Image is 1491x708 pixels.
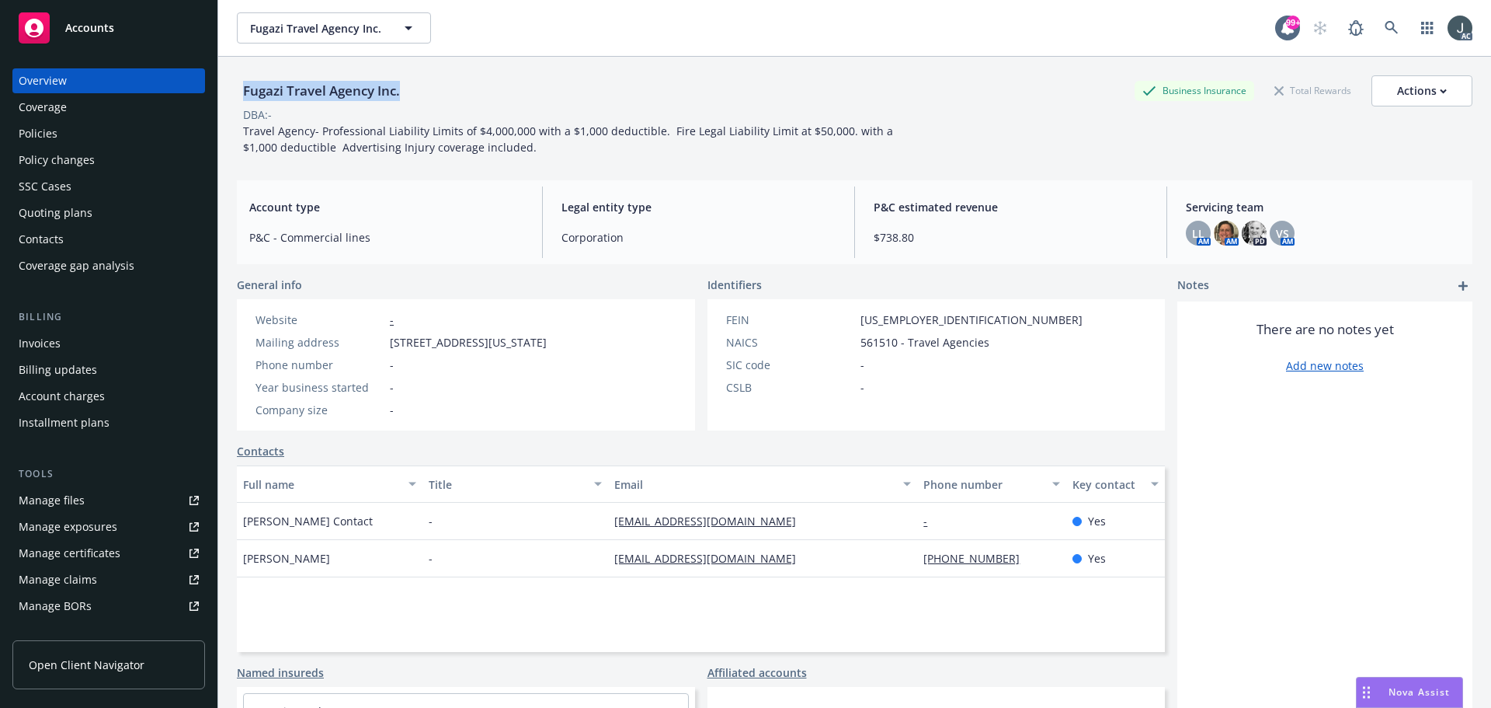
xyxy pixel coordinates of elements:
[1340,12,1371,44] a: Report a Bug
[1376,12,1407,44] a: Search
[1066,466,1165,503] button: Key contact
[390,357,394,373] span: -
[19,201,92,225] div: Quoting plans
[19,567,97,592] div: Manage claims
[250,20,384,37] span: Fugazi Travel Agency Inc.
[726,379,854,396] div: CSLB
[19,95,67,120] div: Coverage
[19,410,109,435] div: Installment plans
[65,22,114,34] span: Accounts
[923,551,1032,566] a: [PHONE_NUMBER]
[726,334,854,351] div: NAICS
[19,331,61,356] div: Invoices
[19,541,120,566] div: Manage certificates
[608,466,917,503] button: Email
[1371,75,1472,106] button: Actions
[249,229,523,246] span: P&C - Commercial lines
[1186,199,1460,215] span: Servicing team
[19,227,64,252] div: Contacts
[561,229,836,246] span: Corporation
[237,443,284,459] a: Contacts
[12,227,205,252] a: Contacts
[12,121,205,146] a: Policies
[1454,277,1472,295] a: add
[923,476,1042,493] div: Phone number
[1256,320,1394,339] span: There are no notes yet
[19,620,137,645] div: Summary of insurance
[19,594,92,619] div: Manage BORs
[12,488,205,513] a: Manage files
[19,174,71,199] div: SSC Cases
[19,121,57,146] div: Policies
[390,334,547,351] span: [STREET_ADDRESS][US_STATE]
[237,664,324,681] a: Named insureds
[12,309,205,325] div: Billing
[243,476,399,493] div: Full name
[12,201,205,225] a: Quoting plans
[1448,16,1472,40] img: photo
[1305,12,1336,44] a: Start snowing
[19,68,67,93] div: Overview
[1072,476,1142,493] div: Key contact
[255,357,384,373] div: Phone number
[12,331,205,356] a: Invoices
[19,514,117,539] div: Manage exposures
[1135,81,1254,100] div: Business Insurance
[860,312,1083,328] span: [US_EMPLOYER_IDENTIFICATION_NUMBER]
[237,466,422,503] button: Full name
[29,657,144,673] span: Open Client Navigator
[1388,685,1450,699] span: Nova Assist
[874,229,1148,246] span: $738.80
[255,402,384,418] div: Company size
[707,664,807,681] a: Affiliated accounts
[1397,76,1447,106] div: Actions
[12,410,205,435] a: Installment plans
[19,488,85,513] div: Manage files
[12,594,205,619] a: Manage BORs
[874,199,1148,215] span: P&C estimated revenue
[255,312,384,328] div: Website
[923,514,940,528] a: -
[12,253,205,278] a: Coverage gap analysis
[237,277,302,293] span: General info
[614,514,808,528] a: [EMAIL_ADDRESS][DOMAIN_NAME]
[614,476,894,493] div: Email
[917,466,1065,503] button: Phone number
[12,620,205,645] a: Summary of insurance
[12,357,205,382] a: Billing updates
[726,357,854,373] div: SIC code
[429,513,433,529] span: -
[561,199,836,215] span: Legal entity type
[1242,221,1267,246] img: photo
[12,514,205,539] a: Manage exposures
[1286,357,1364,374] a: Add new notes
[726,312,854,328] div: FEIN
[249,199,523,215] span: Account type
[12,68,205,93] a: Overview
[243,124,896,155] span: Travel Agency- Professional Liability Limits of $4,000,000 with a $1,000 deductible. Fire Legal L...
[422,466,608,503] button: Title
[12,174,205,199] a: SSC Cases
[390,402,394,418] span: -
[12,466,205,482] div: Tools
[12,541,205,566] a: Manage certificates
[12,567,205,592] a: Manage claims
[390,379,394,396] span: -
[1177,277,1209,295] span: Notes
[1088,550,1106,567] span: Yes
[12,384,205,409] a: Account charges
[19,253,134,278] div: Coverage gap analysis
[19,148,95,173] div: Policy changes
[243,106,272,123] div: DBA: -
[255,334,384,351] div: Mailing address
[707,277,762,293] span: Identifiers
[1412,12,1443,44] a: Switch app
[19,357,97,382] div: Billing updates
[1088,513,1106,529] span: Yes
[12,95,205,120] a: Coverage
[243,550,330,567] span: [PERSON_NAME]
[255,379,384,396] div: Year business started
[1356,677,1463,708] button: Nova Assist
[1276,225,1289,242] span: VS
[860,379,864,396] span: -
